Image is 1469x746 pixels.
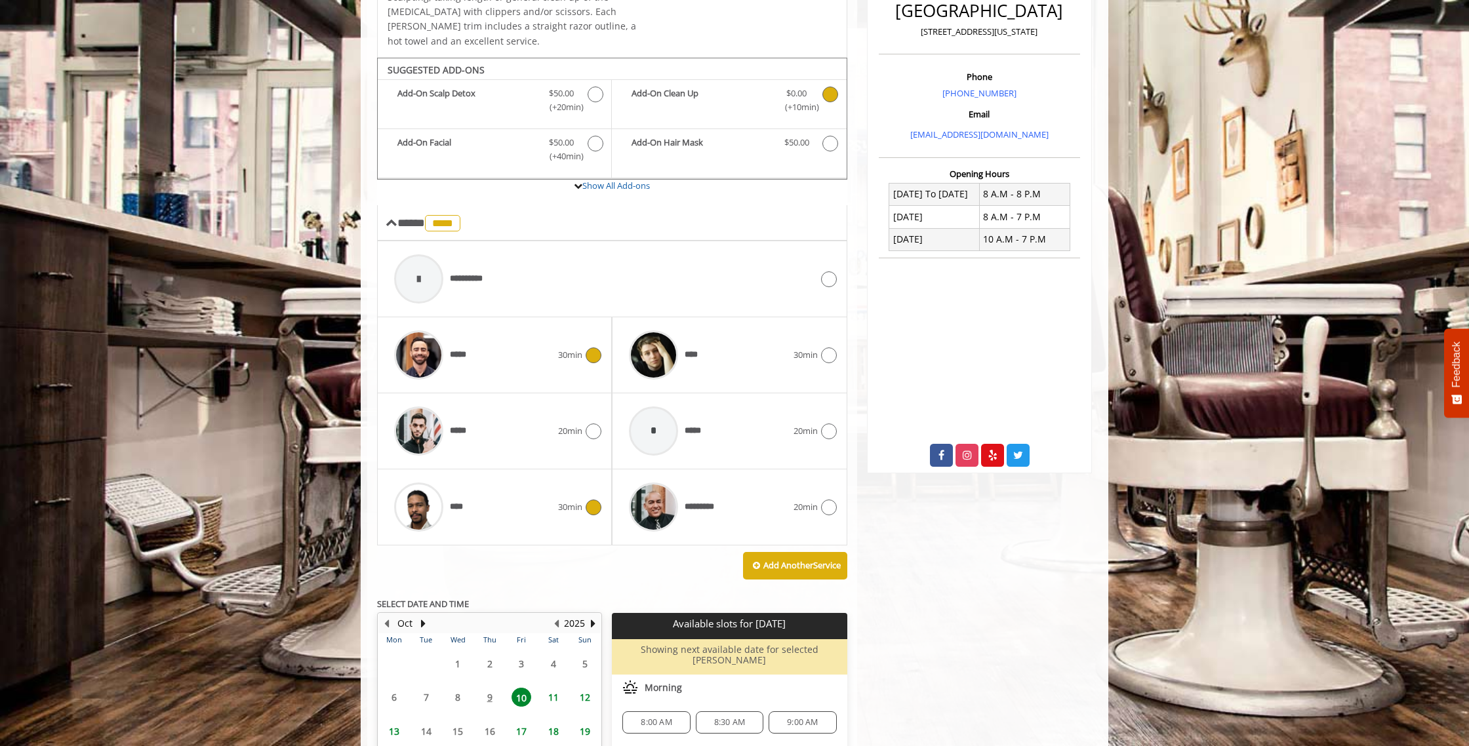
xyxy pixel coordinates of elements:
td: Select day11 [537,680,569,715]
button: 2025 [564,616,585,631]
span: $0.00 [786,87,807,100]
span: $50.00 [549,87,574,100]
b: Add-On Facial [397,136,536,163]
td: Select day12 [569,680,601,715]
div: 9:00 AM [769,711,836,734]
span: 13 [384,722,404,741]
span: (+10min ) [777,100,816,114]
div: 8:00 AM [622,711,690,734]
button: Add AnotherService [743,552,847,579]
a: [PHONE_NUMBER] [942,87,1016,99]
span: 30min [558,500,582,514]
a: [EMAIL_ADDRESS][DOMAIN_NAME] [910,128,1049,140]
span: (+20min ) [542,100,581,114]
div: 8:30 AM [696,711,763,734]
button: Next Year [588,616,598,631]
span: 20min [794,500,818,514]
b: Add Another Service [763,559,841,571]
label: Add-On Hair Mask [618,136,839,155]
th: Sun [569,633,601,646]
button: Next Month [418,616,428,631]
th: Mon [378,633,410,646]
span: 12 [575,688,595,707]
td: 8 A.M - 8 P.M [979,183,1070,205]
td: 8 A.M - 7 P.M [979,206,1070,228]
span: Morning [645,682,682,693]
th: Fri [506,633,537,646]
span: 18 [544,722,563,741]
b: SUGGESTED ADD-ONS [388,64,485,76]
b: Add-On Scalp Detox [397,87,536,114]
span: 10 [512,688,531,707]
th: Tue [410,633,441,646]
span: 30min [558,348,582,362]
h3: Phone [882,72,1077,81]
h3: Opening Hours [879,169,1080,178]
th: Thu [473,633,505,646]
button: Oct [397,616,413,631]
td: [DATE] To [DATE] [889,183,980,205]
span: 19 [575,722,595,741]
b: Add-On Clean Up [632,87,771,114]
p: Available slots for [DATE] [617,618,841,629]
div: Beard Trim Add-onS [377,58,847,180]
span: $50.00 [784,136,809,149]
label: Add-On Clean Up [618,87,839,117]
span: Feedback [1451,342,1462,387]
td: Select day10 [506,680,537,715]
span: 8:30 AM [714,717,745,728]
span: 8:00 AM [641,717,672,728]
span: 17 [512,722,531,741]
th: Wed [442,633,473,646]
h6: Showing next available date for selected [PERSON_NAME] [617,644,841,665]
th: Sat [537,633,569,646]
label: Add-On Scalp Detox [384,87,605,117]
td: [DATE] [889,228,980,250]
button: Feedback - Show survey [1444,328,1469,418]
span: 20min [794,424,818,438]
span: $50.00 [549,136,574,149]
td: [DATE] [889,206,980,228]
b: SELECT DATE AND TIME [377,598,469,610]
button: Previous Year [551,616,561,631]
td: 10 A.M - 7 P.M [979,228,1070,250]
p: [STREET_ADDRESS][US_STATE] [882,25,1077,39]
label: Add-On Facial [384,136,605,167]
img: morning slots [622,680,638,696]
b: Add-On Hair Mask [632,136,771,151]
button: Previous Month [381,616,392,631]
h3: Email [882,109,1077,119]
span: 30min [794,348,818,362]
span: (+40min ) [542,149,581,163]
span: 20min [558,424,582,438]
span: 11 [544,688,563,707]
h2: [GEOGRAPHIC_DATA] [882,1,1077,20]
span: 9:00 AM [787,717,818,728]
a: Show All Add-ons [582,180,650,191]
